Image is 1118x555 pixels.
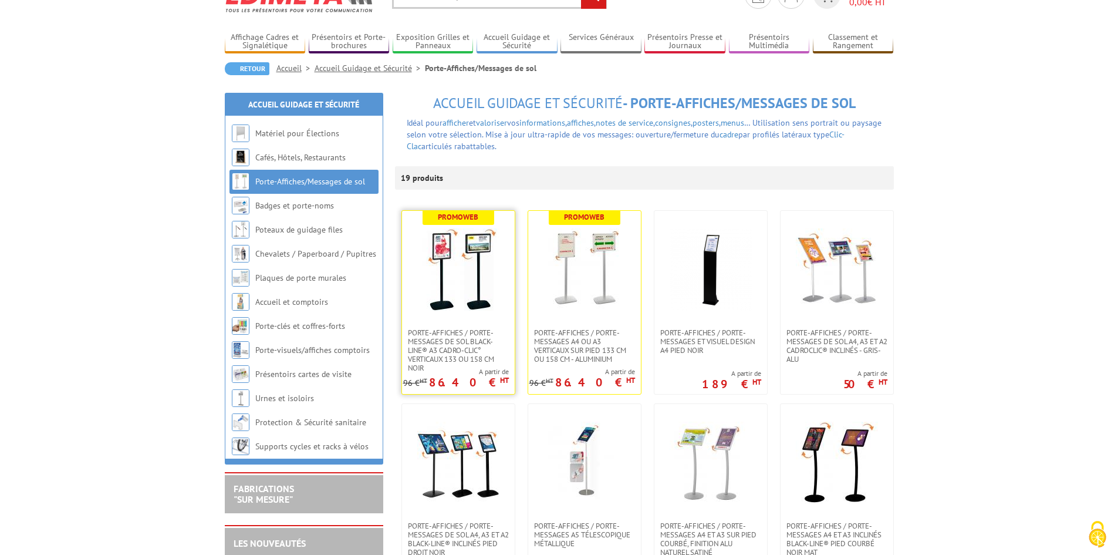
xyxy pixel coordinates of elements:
img: Accueil et comptoirs [232,293,249,311]
li: Porte-Affiches/Messages de sol [425,62,536,74]
span: A partir de [529,367,635,376]
a: Chevalets / Paperboard / Pupitres [255,248,376,259]
span: A partir de [843,369,887,378]
img: Présentoirs cartes de visite [232,365,249,383]
a: Classement et Rangement [813,32,894,52]
img: Porte-Affiches/Messages de sol [232,173,249,190]
img: Cafés, Hôtels, Restaurants [232,149,249,166]
span: Porte-affiches / Porte-messages de sol Black-Line® A3 Cadro-Clic° Verticaux 133 ou 158 cm noir [408,328,509,372]
p: 96 € [529,379,553,388]
a: Poteaux de guidage files [255,224,343,235]
img: Porte-visuels/affiches comptoirs [232,341,249,359]
p: 189 € [702,381,761,388]
span: Porte-affiches / Porte-messages A5 télescopique métallique [534,522,635,548]
a: afficher [443,117,469,128]
a: Accueil Guidage et Sécurité [248,99,359,110]
p: 50 € [843,381,887,388]
a: Badges et porte-noms [255,200,334,211]
p: 19 produits [401,166,445,190]
b: Promoweb [438,212,478,222]
a: Cafés, Hôtels, Restaurants [255,152,346,163]
img: Porte-clés et coffres-forts [232,317,249,335]
img: Porte-affiches / Porte-messages de sol A4, A3 et A2 Black-Line® inclinés Pied Droit Noir [417,422,499,504]
a: LES NOUVEAUTÉS [234,537,306,549]
p: 86.40 € [555,379,635,386]
a: Porte-affiches / Porte-messages A5 télescopique métallique [528,522,641,548]
a: Porte-visuels/affiches comptoirs [255,345,370,355]
a: Exposition Grilles et Panneaux [393,32,474,52]
a: Présentoirs Presse et Journaux [644,32,725,52]
a: Clic-Clac [407,129,845,152]
span: A partir de [403,367,509,376]
a: Supports cycles et racks à vélos [255,441,369,452]
img: Porte-affiches / Porte-messages de sol A4, A3 et A2 CadroClic® inclinés - Gris-alu [796,228,878,311]
a: Accueil et comptoirs [255,297,328,307]
span: Accueil Guidage et Sécurité [433,94,623,112]
img: Porte-affiches / Porte-messages de sol Black-Line® A3 Cadro-Clic° Verticaux 133 ou 158 cm noir [417,228,499,311]
a: FABRICATIONS"Sur Mesure" [234,483,294,505]
a: Porte-affiches / Porte-messages A4 ou A3 Verticaux sur pied 133 cm ou 158 cm - Aluminium [528,328,641,364]
a: Accueil [276,63,315,73]
a: Porte-affiches / Porte-messages et Visuel Design A4 pied noir [654,328,767,355]
h1: - Porte-Affiches/Messages de sol [395,96,894,111]
sup: HT [879,377,887,387]
a: valoriser [476,117,507,128]
a: Présentoirs et Porte-brochures [309,32,390,52]
img: Matériel pour Élections [232,125,249,142]
a: affiches [567,117,594,128]
sup: HT [752,377,761,387]
button: Cookies (fenêtre modale) [1077,515,1118,555]
p: 86.40 € [429,379,509,386]
img: Protection & Sécurité sanitaire [232,413,249,431]
img: Urnes et isoloirs [232,389,249,407]
img: Porte-affiches / Porte-messages A5 télescopique métallique [543,422,626,504]
sup: HT [626,375,635,385]
img: Porte-affiches / Porte-messages A4 et A3 inclinés Black-Line® pied courbé noir mat [796,422,878,504]
img: Badges et porte-noms [232,197,249,214]
img: Plaques de porte murales [232,269,249,287]
span: et vos , , , , , … Utilisation sens portrait ou paysage selon votre sélection. Mise à jour ultra-... [407,117,881,152]
a: Plaques de porte murales [255,273,346,283]
font: Idéal pour [407,117,443,128]
a: Retour [225,62,269,75]
a: menus [721,117,744,128]
img: Porte-affiches / Porte-messages A4 ou A3 Verticaux sur pied 133 cm ou 158 cm - Aluminium [543,228,626,311]
a: Services Généraux [560,32,641,52]
span: Porte-affiches / Porte-messages de sol A4, A3 et A2 CadroClic® inclinés - Gris-alu [786,328,887,364]
span: A partir de [702,369,761,378]
img: Supports cycles et racks à vélos [232,438,249,455]
sup: HT [500,375,509,385]
a: consignes [655,117,691,128]
a: cadre [720,129,738,140]
a: Accueil Guidage et Sécurité [315,63,425,73]
a: Porte-Affiches/Messages de sol [255,176,365,187]
a: Affichage Cadres et Signalétique [225,32,306,52]
a: posters [693,117,719,128]
a: Accueil Guidage et Sécurité [477,32,558,52]
img: Porte-affiches / Porte-messages et Visuel Design A4 pied noir [670,228,752,311]
a: notes de service [596,117,653,128]
a: informations [519,117,565,128]
a: Porte-affiches / Porte-messages de sol Black-Line® A3 Cadro-Clic° Verticaux 133 ou 158 cm noir [402,328,515,372]
b: Promoweb [564,212,604,222]
a: Matériel pour Élections [255,128,339,139]
a: Présentoirs Multimédia [729,32,810,52]
a: Urnes et isoloirs [255,393,314,403]
span: Porte-affiches / Porte-messages et Visuel Design A4 pied noir [660,328,761,355]
p: 96 € [403,379,427,388]
sup: HT [546,376,553,385]
img: Cookies (fenêtre modale) [1083,520,1112,549]
a: Présentoirs cartes de visite [255,369,352,379]
img: Porte-affiches / Porte-messages A4 et A3 sur pied courbé, finition alu naturel satiné [670,422,752,504]
a: Porte-affiches / Porte-messages de sol A4, A3 et A2 CadroClic® inclinés - Gris-alu [781,328,893,364]
span: Porte-affiches / Porte-messages A4 ou A3 Verticaux sur pied 133 cm ou 158 cm - Aluminium [534,328,635,364]
img: Poteaux de guidage files [232,221,249,238]
a: Protection & Sécurité sanitaire [255,417,366,428]
a: Porte-clés et coffres-forts [255,321,345,331]
img: Chevalets / Paperboard / Pupitres [232,245,249,263]
sup: HT [420,376,427,385]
